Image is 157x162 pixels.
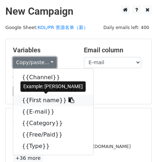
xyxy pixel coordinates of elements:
a: {{Channel}} [13,72,93,83]
small: Google Sheet: [5,25,88,30]
span: Daily emails left: 400 [101,24,152,32]
h5: Email column [84,46,144,54]
a: {{Contact name}} [13,83,93,95]
a: KOL/PR 资源名单（新） [38,25,88,30]
h5: Variables [13,46,73,54]
a: Copy/paste... [13,57,57,68]
a: {{First name}} [13,95,93,106]
a: {{Category}} [13,118,93,129]
div: Example: [PERSON_NAME] [20,81,86,92]
a: Daily emails left: 400 [101,25,152,30]
a: {{Free/Paid}} [13,129,93,140]
h2: New Campaign [5,5,152,18]
iframe: Chat Widget [121,128,157,162]
a: {{E-mail}} [13,106,93,118]
a: {{Type}} [13,140,93,152]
